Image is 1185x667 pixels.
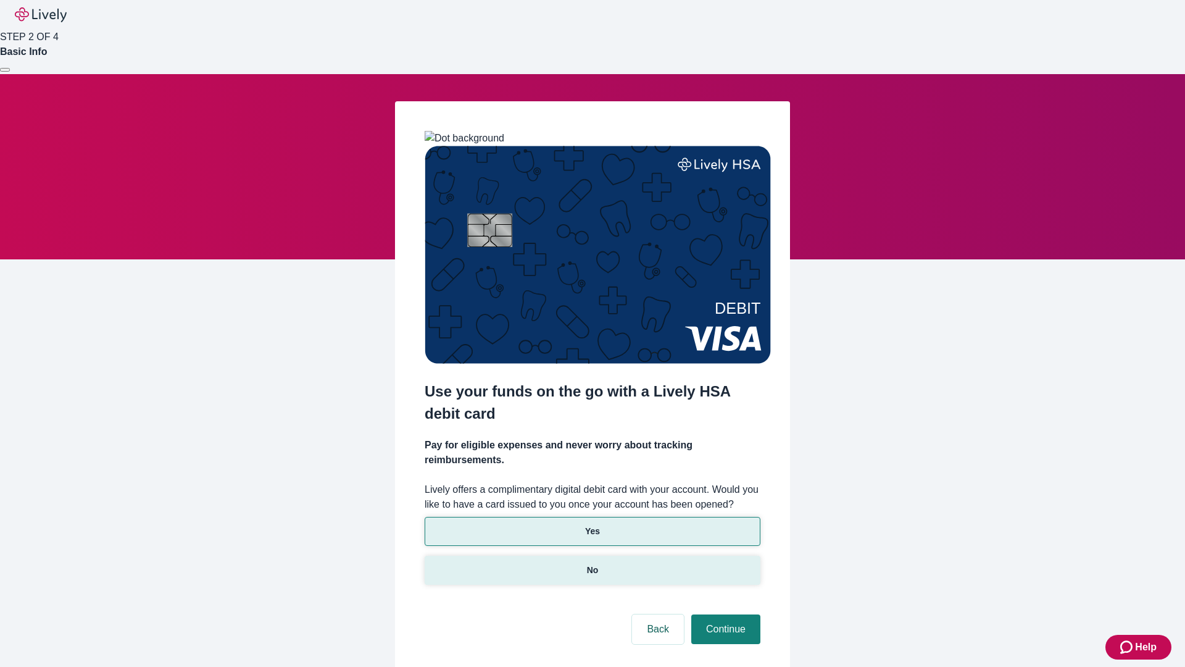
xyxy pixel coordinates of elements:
[425,517,760,546] button: Yes
[1120,640,1135,655] svg: Zendesk support icon
[15,7,67,22] img: Lively
[425,380,760,425] h2: Use your funds on the go with a Lively HSA debit card
[587,564,599,577] p: No
[1105,635,1171,660] button: Zendesk support iconHelp
[1135,640,1157,655] span: Help
[632,615,684,644] button: Back
[425,131,504,146] img: Dot background
[691,615,760,644] button: Continue
[425,556,760,585] button: No
[585,525,600,538] p: Yes
[425,146,771,364] img: Debit card
[425,482,760,512] label: Lively offers a complimentary digital debit card with your account. Would you like to have a card...
[425,438,760,468] h4: Pay for eligible expenses and never worry about tracking reimbursements.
